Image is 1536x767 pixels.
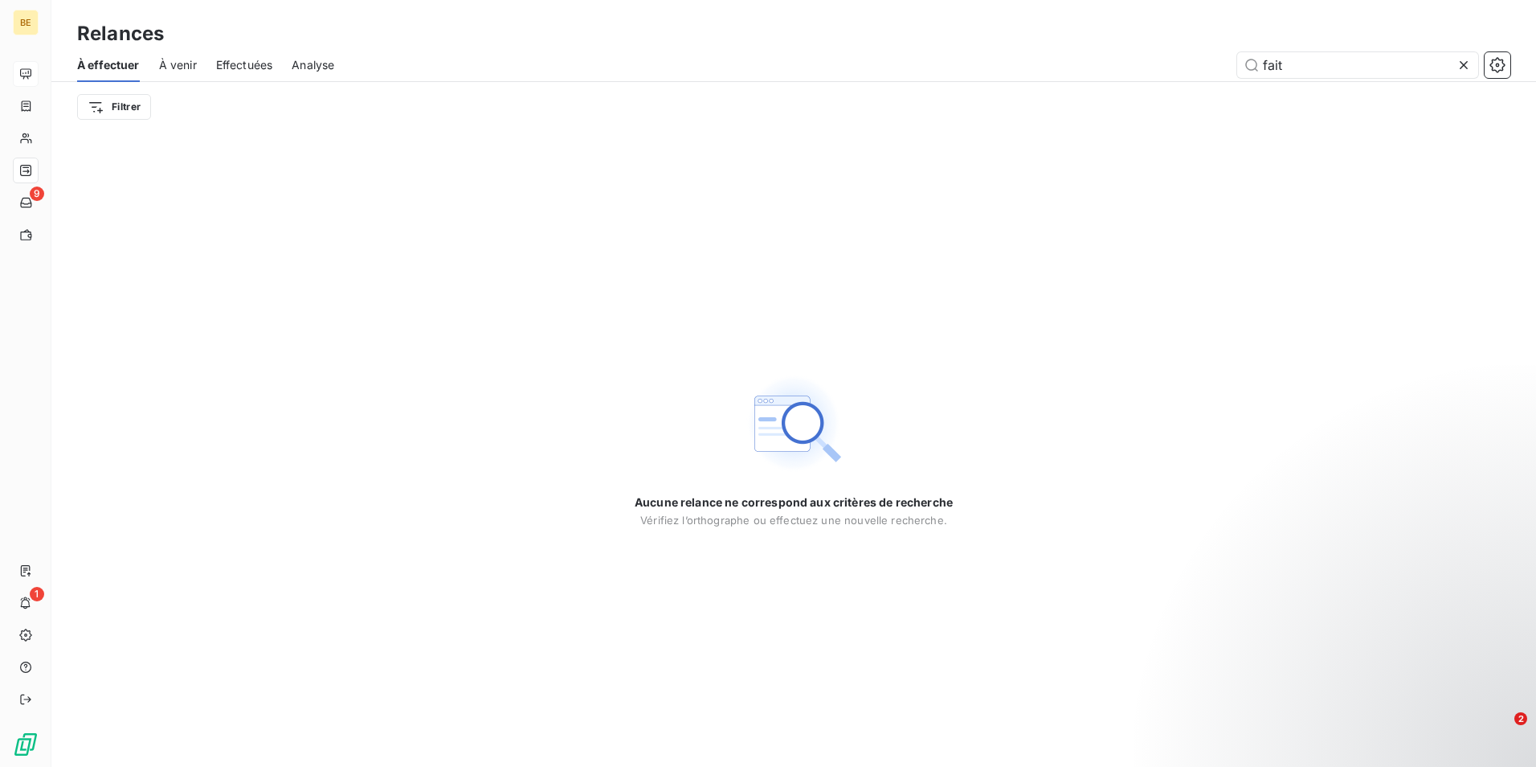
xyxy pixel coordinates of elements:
span: Effectuées [216,57,273,73]
h3: Relances [77,19,164,48]
span: Vérifiez l’orthographe ou effectuez une nouvelle recherche. [640,514,947,527]
span: 2 [1514,712,1527,725]
img: Logo LeanPay [13,732,39,757]
button: Filtrer [77,94,151,120]
input: Rechercher [1237,52,1478,78]
iframe: Intercom notifications message [1215,611,1536,724]
span: 9 [30,187,44,201]
span: 1 [30,587,44,601]
span: À effectuer [77,57,140,73]
img: Empty state [742,372,845,475]
span: Analyse [292,57,334,73]
iframe: Intercom live chat [1481,712,1520,751]
span: À venir [159,57,197,73]
span: Aucune relance ne correspond aux critères de recherche [635,494,953,511]
div: BE [13,10,39,35]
